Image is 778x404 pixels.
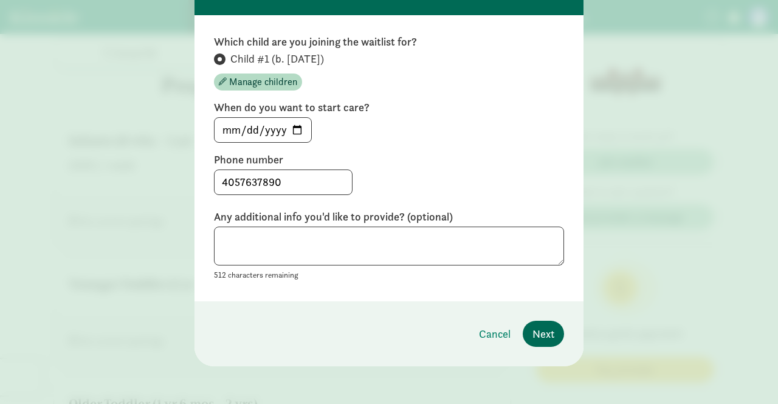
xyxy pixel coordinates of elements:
label: Any additional info you'd like to provide? (optional) [214,210,564,224]
label: When do you want to start care? [214,100,564,115]
small: 512 characters remaining [214,270,298,280]
span: Child #1 (b. [DATE]) [230,52,324,66]
button: Next [523,321,564,347]
label: Which child are you joining the waitlist for? [214,35,564,49]
input: 5555555555 [215,170,352,194]
button: Manage children [214,74,302,91]
span: Manage children [229,75,297,89]
span: Cancel [479,326,511,342]
label: Phone number [214,152,564,167]
button: Cancel [469,321,520,347]
span: Next [532,326,554,342]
